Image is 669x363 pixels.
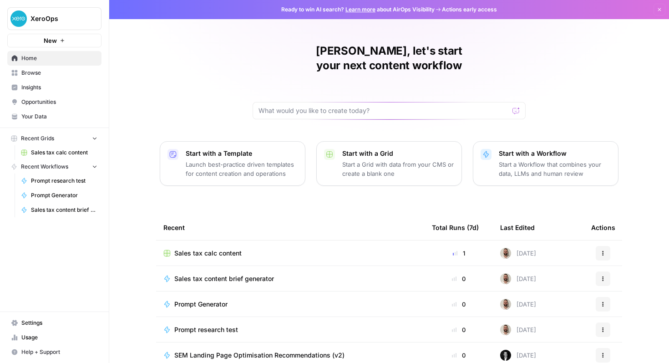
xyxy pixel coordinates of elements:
[7,34,101,47] button: New
[163,351,417,360] a: SEM Landing Page Optimisation Recommendations (v2)
[591,215,615,240] div: Actions
[7,132,101,145] button: Recent Grids
[432,215,479,240] div: Total Runs (7d)
[7,316,101,330] a: Settings
[499,149,611,158] p: Start with a Workflow
[44,36,57,45] span: New
[174,351,345,360] span: SEM Landing Page Optimisation Recommendations (v2)
[31,191,97,199] span: Prompt Generator
[500,215,535,240] div: Last Edited
[7,51,101,66] a: Home
[163,274,417,283] a: Sales tax content brief generator
[163,325,417,334] a: Prompt research test
[31,206,97,214] span: Sales tax content brief generator
[432,351,486,360] div: 0
[345,6,375,13] a: Learn more
[316,141,462,186] button: Start with a GridStart a Grid with data from your CMS or create a blank one
[432,274,486,283] div: 0
[342,149,454,158] p: Start with a Grid
[10,10,27,27] img: XeroOps Logo
[21,348,97,356] span: Help + Support
[17,174,101,188] a: Prompt research test
[342,160,454,178] p: Start a Grid with data from your CMS or create a blank one
[21,163,68,171] span: Recent Workflows
[21,54,97,62] span: Home
[500,273,511,284] img: zb84x8s0occuvl3br2ttumd0rm88
[17,203,101,217] a: Sales tax content brief generator
[160,141,305,186] button: Start with a TemplateLaunch best-practice driven templates for content creation and operations
[500,324,511,335] img: zb84x8s0occuvl3br2ttumd0rm88
[7,345,101,359] button: Help + Support
[31,177,97,185] span: Prompt research test
[17,188,101,203] a: Prompt Generator
[21,319,97,327] span: Settings
[500,248,511,259] img: zb84x8s0occuvl3br2ttumd0rm88
[174,300,228,309] span: Prompt Generator
[432,249,486,258] div: 1
[7,109,101,124] a: Your Data
[7,160,101,174] button: Recent Workflows
[21,98,97,106] span: Opportunities
[258,106,509,115] input: What would you like to create today?
[499,160,611,178] p: Start a Workflow that combines your data, LLMs and human review
[500,248,536,259] div: [DATE]
[21,333,97,342] span: Usage
[7,80,101,95] a: Insights
[30,14,86,23] span: XeroOps
[21,69,97,77] span: Browse
[17,145,101,160] a: Sales tax calc content
[253,44,526,73] h1: [PERSON_NAME], let's start your next content workflow
[7,66,101,80] a: Browse
[21,134,54,143] span: Recent Grids
[500,273,536,284] div: [DATE]
[174,274,274,283] span: Sales tax content brief generator
[7,95,101,109] a: Opportunities
[473,141,618,186] button: Start with a WorkflowStart a Workflow that combines your data, LLMs and human review
[500,324,536,335] div: [DATE]
[7,7,101,30] button: Workspace: XeroOps
[163,215,417,240] div: Recent
[500,299,511,310] img: zb84x8s0occuvl3br2ttumd0rm88
[21,112,97,121] span: Your Data
[281,5,435,14] span: Ready to win AI search? about AirOps Visibility
[186,149,298,158] p: Start with a Template
[31,148,97,157] span: Sales tax calc content
[500,350,536,361] div: [DATE]
[163,249,417,258] a: Sales tax calc content
[21,83,97,92] span: Insights
[174,325,238,334] span: Prompt research test
[174,249,242,258] span: Sales tax calc content
[442,5,497,14] span: Actions early access
[186,160,298,178] p: Launch best-practice driven templates for content creation and operations
[432,325,486,334] div: 0
[500,350,511,361] img: px79t1glc4rjs9gbbkd9hva15240
[432,300,486,309] div: 0
[163,300,417,309] a: Prompt Generator
[7,330,101,345] a: Usage
[500,299,536,310] div: [DATE]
